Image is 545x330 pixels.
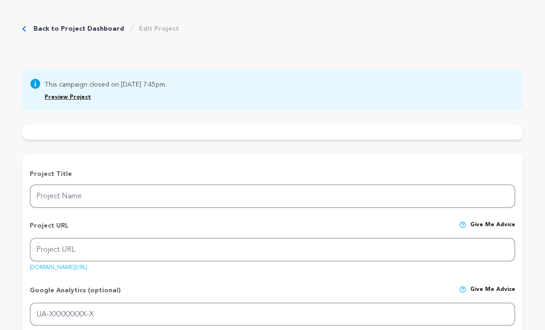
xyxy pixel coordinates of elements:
p: Project Title [30,169,515,179]
p: Project URL [30,221,69,238]
span: Give me advice [470,286,515,303]
input: UA-XXXXXXXX-X [30,303,515,326]
img: help-circle.svg [459,286,466,293]
span: Give me advice [470,221,515,238]
span: This campaign closed on [DATE] 7:45pm. [45,78,166,89]
a: [DOMAIN_NAME][URL] [30,261,87,270]
div: Breadcrumb [22,24,179,34]
a: Preview Project [45,94,91,100]
input: Project URL [30,238,515,262]
img: help-circle.svg [459,221,466,229]
p: Google Analytics (optional) [30,286,121,303]
a: Back to Project Dashboard [33,24,124,34]
a: Edit Project [139,24,179,34]
input: Project Name [30,184,515,208]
